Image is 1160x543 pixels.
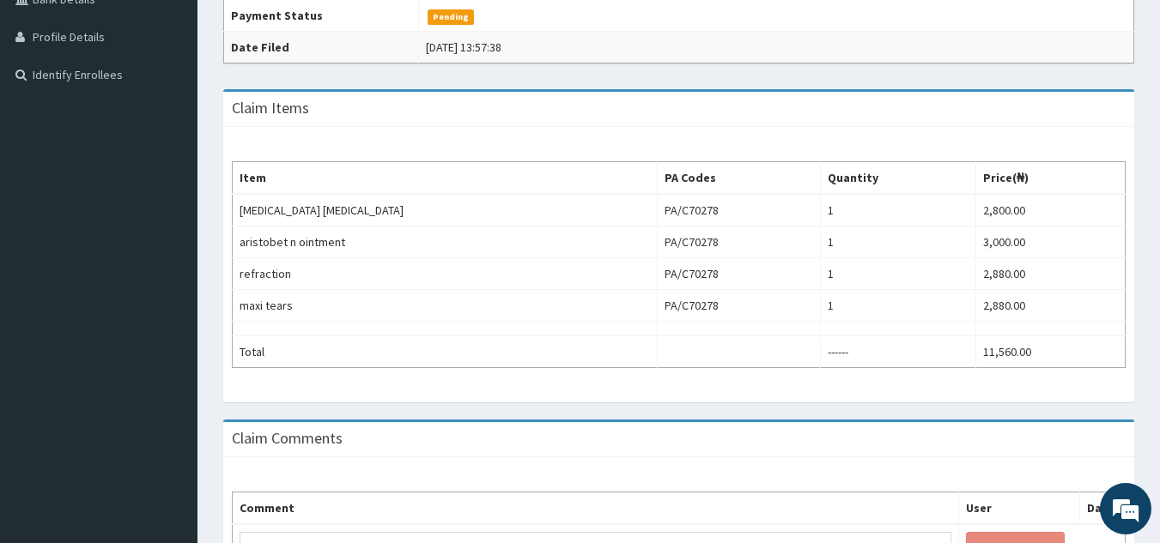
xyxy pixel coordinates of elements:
td: 2,800.00 [976,194,1126,226]
td: PA/C70278 [658,194,821,226]
th: Comment [233,492,959,525]
td: 2,880.00 [976,290,1126,322]
td: 1 [821,194,976,226]
td: 2,880.00 [976,258,1126,290]
span: Pending [428,9,475,25]
td: 1 [821,290,976,322]
td: aristobet n ointment [233,226,658,258]
td: 1 [821,226,976,258]
th: PA Codes [658,162,821,195]
h3: Claim Items [232,100,309,116]
td: maxi tears [233,290,658,322]
td: refraction [233,258,658,290]
th: Price(₦) [976,162,1126,195]
td: Total [233,336,658,368]
h3: Claim Comments [232,431,343,446]
div: [DATE] 13:57:38 [426,39,501,56]
td: ------ [821,336,976,368]
td: [MEDICAL_DATA] [MEDICAL_DATA] [233,194,658,226]
td: 1 [821,258,976,290]
td: 3,000.00 [976,226,1126,258]
th: Item [233,162,658,195]
th: Date Filed [224,32,419,63]
td: PA/C70278 [658,226,821,258]
td: PA/C70278 [658,258,821,290]
th: Quantity [821,162,976,195]
th: User [959,492,1080,525]
th: Date [1080,492,1126,525]
td: 11,560.00 [976,336,1126,368]
td: PA/C70278 [658,290,821,322]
